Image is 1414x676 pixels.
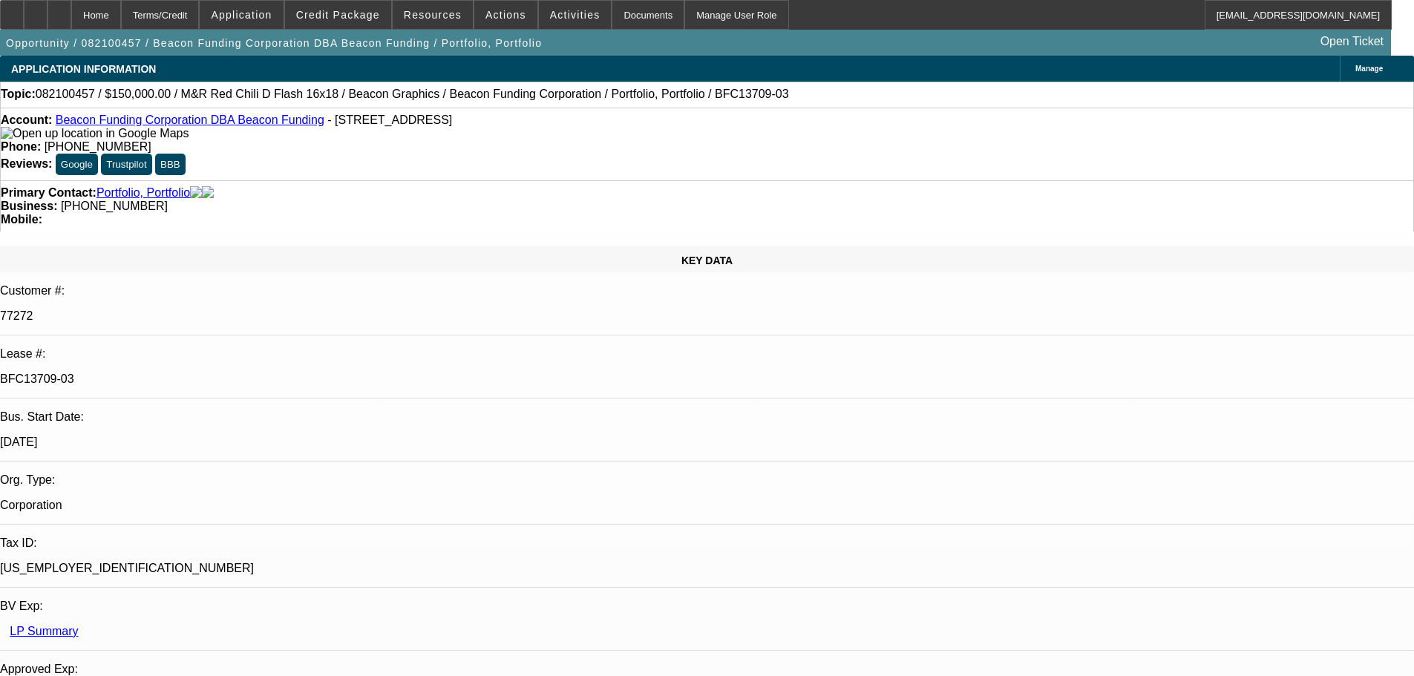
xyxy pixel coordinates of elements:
span: Manage [1355,65,1383,73]
span: 082100457 / $150,000.00 / M&R Red Chili D Flash 16x18 / Beacon Graphics / Beacon Funding Corporat... [36,88,789,101]
img: facebook-icon.png [190,186,202,200]
a: LP Summary [10,625,78,637]
img: linkedin-icon.png [202,186,214,200]
span: [PHONE_NUMBER] [61,200,168,212]
span: Credit Package [296,9,380,21]
button: Application [200,1,283,29]
img: Open up location in Google Maps [1,127,189,140]
strong: Business: [1,200,57,212]
strong: Reviews: [1,157,52,170]
span: Activities [550,9,600,21]
span: Application [211,9,272,21]
span: Opportunity / 082100457 / Beacon Funding Corporation DBA Beacon Funding / Portfolio, Portfolio [6,37,542,49]
button: Activities [539,1,612,29]
span: [PHONE_NUMBER] [45,140,151,153]
span: Resources [404,9,462,21]
button: Credit Package [285,1,391,29]
button: Actions [474,1,537,29]
strong: Account: [1,114,52,126]
strong: Mobile: [1,213,42,226]
a: View Google Maps [1,127,189,140]
a: Beacon Funding Corporation DBA Beacon Funding [56,114,324,126]
a: Portfolio, Portfolio [96,186,190,200]
span: APPLICATION INFORMATION [11,63,156,75]
a: Open Ticket [1315,29,1390,54]
button: BBB [155,154,186,175]
button: Resources [393,1,473,29]
span: KEY DATA [681,255,733,266]
strong: Topic: [1,88,36,101]
strong: Phone: [1,140,41,153]
span: Actions [485,9,526,21]
span: - [STREET_ADDRESS] [327,114,452,126]
button: Trustpilot [101,154,151,175]
button: Google [56,154,98,175]
strong: Primary Contact: [1,186,96,200]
